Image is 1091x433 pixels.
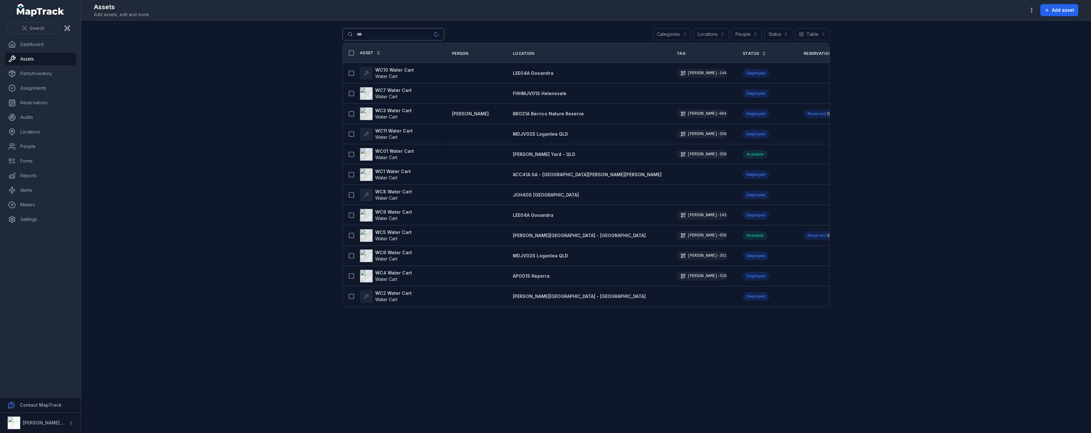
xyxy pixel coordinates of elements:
a: WC3 Water CartWater Cart [360,107,412,120]
button: People [731,28,762,40]
span: FHHMJV01S Helensvale [513,91,566,96]
div: Deployed [743,170,769,179]
a: WC10 Water CartWater Cart [360,67,414,80]
a: Dashboard [5,38,76,51]
a: [PERSON_NAME][GEOGRAPHIC_DATA] - [GEOGRAPHIC_DATA] [513,232,646,239]
span: Status [743,51,759,56]
a: WC11 Water CartWater Cart [360,128,413,140]
span: Add assets, edit and more. [94,11,150,18]
a: LEE04A Gooandra [513,212,553,218]
a: WC1 Water CartWater Cart [360,168,411,181]
strong: Contact MapTrack [20,402,62,408]
a: Status [743,51,766,56]
div: Reserved [804,109,844,118]
span: Water Cart [375,74,397,79]
span: Water Cart [375,297,397,302]
span: [DATE] [827,111,840,116]
div: [PERSON_NAME]-351 [677,251,728,260]
div: [PERSON_NAME]-318 [677,272,728,281]
a: WC7 Water CartWater Cart [360,87,412,100]
span: Water Cart [375,276,397,282]
strong: WC9 Water Cart [375,209,412,215]
a: Parts/Inventory [5,67,76,80]
a: ACC41A SA - [GEOGRAPHIC_DATA][PERSON_NAME][PERSON_NAME] [513,171,662,178]
button: Status [764,28,792,40]
a: Audits [5,111,76,124]
a: Meters [5,198,76,211]
span: Water Cart [375,94,397,99]
div: Deployed [743,292,769,301]
span: BRO21A Berrico Nature Reserve [513,111,584,116]
strong: WC11 Water Cart [375,128,413,134]
div: Deployed [743,191,769,199]
div: Deployed [743,109,769,118]
button: Table [795,28,830,40]
a: Alerts [5,184,76,197]
span: Search [29,25,44,31]
div: [PERSON_NAME]-144 [677,69,728,78]
div: [PERSON_NAME]-359 [677,150,728,159]
span: [DATE] [827,233,840,238]
button: Add asset [1040,4,1078,16]
div: [PERSON_NAME]-050 [677,231,728,240]
a: WC4 Water CartWater Cart [360,270,412,282]
strong: WC2 Water Cart [375,290,412,296]
a: Locations [5,126,76,138]
a: JOH40S [GEOGRAPHIC_DATA] [513,192,579,198]
span: Add asset [1052,7,1074,13]
strong: WC8 Water Cart [375,189,412,195]
div: Deployed [743,211,769,220]
strong: WC5 Water Cart [375,229,412,236]
a: [PERSON_NAME] [452,111,489,117]
span: LEE04A Gooandra [513,70,553,76]
div: [PERSON_NAME]-084 [677,109,728,118]
span: [PERSON_NAME][GEOGRAPHIC_DATA] - [GEOGRAPHIC_DATA] [513,294,646,299]
div: Deployed [743,251,769,260]
div: Deployed [743,89,769,98]
a: WC6 Water CartWater Cart [360,249,412,262]
a: Asset [360,50,381,55]
span: Water Cart [375,175,397,180]
span: [PERSON_NAME] Yard - QLD [513,152,575,157]
span: Water Cart [375,134,397,140]
a: Reports [5,169,76,182]
a: BRO21A Berrico Nature Reserve [513,111,584,117]
div: Deployed [743,272,769,281]
a: WC5 Water CartWater Cart [360,229,412,242]
a: Settings [5,213,76,226]
span: Person [452,51,468,56]
span: [PERSON_NAME][GEOGRAPHIC_DATA] - [GEOGRAPHIC_DATA] [513,233,646,238]
span: Water Cart [375,155,397,160]
a: [PERSON_NAME] Yard - QLD [513,151,575,158]
time: 9/28/2025, 12:00:00 AM [827,233,840,238]
span: Water Cart [375,236,397,241]
a: Assets [5,53,76,65]
span: Water Cart [375,114,397,120]
span: MDJV02S Loganlea QLD [513,253,568,258]
span: Water Cart [375,195,397,201]
a: WC8 Water CartWater Cart [360,189,412,201]
a: Reservations [5,96,76,109]
a: Assignments [5,82,76,94]
h2: Assets [94,3,150,11]
span: ACC41A SA - [GEOGRAPHIC_DATA][PERSON_NAME][PERSON_NAME] [513,172,662,177]
a: WC9 Water CartWater Cart [360,209,412,222]
span: Location [513,51,534,56]
strong: WC4 Water Cart [375,270,412,276]
span: Reservation [804,51,832,56]
a: MDJV02S Loganlea QLD [513,131,568,137]
span: APO01S Keperra [513,273,550,279]
div: Reserved [804,231,844,240]
div: Available [743,231,768,240]
span: Asset [360,50,374,55]
a: MDJV02S Loganlea QLD [513,253,568,259]
a: People [5,140,76,153]
div: [PERSON_NAME]-143 [677,211,728,220]
span: Tag [677,51,685,56]
span: Water Cart [375,216,397,221]
a: MapTrack [17,4,64,16]
strong: WC1 Water Cart [375,168,411,175]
